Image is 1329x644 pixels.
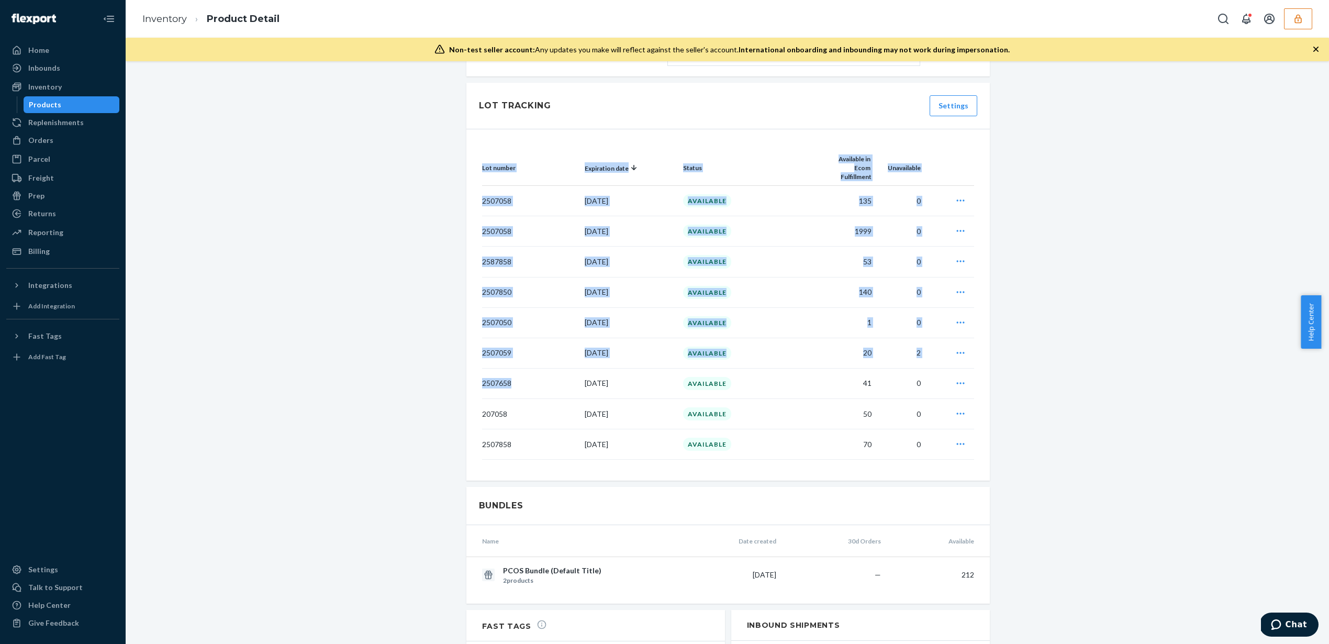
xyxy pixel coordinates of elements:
div: Settings [28,564,58,575]
button: Open account menu [1259,8,1280,29]
button: Fast Tags [6,328,119,345]
th: Date created [676,525,780,557]
span: Non-test seller account: [449,45,535,54]
td: 135 [827,186,876,216]
p: [DATE] [585,287,675,297]
div: Add Fast Tag [28,352,66,361]
td: 70 [827,429,876,460]
button: Close Navigation [98,8,119,29]
button: Integrations [6,277,119,294]
button: Talk to Support [6,579,119,596]
td: [DATE] [676,557,780,593]
div: AVAILABLE [683,347,731,360]
div: Help Center [28,600,71,610]
td: 53 [827,247,876,277]
p: 2507058 [482,196,576,206]
p: 2507050 [482,317,576,328]
div: Fast Tags [28,331,62,341]
p: [DATE] [585,196,675,206]
p: 207058 [482,409,576,419]
th: Lot number [482,150,580,186]
td: 0 [876,277,925,307]
td: 41 [827,368,876,398]
iframe: Opens a widget where you can chat to one of our agents [1261,613,1319,639]
a: Product Detail [207,13,280,25]
div: Add Integration [28,302,75,310]
a: Add Integration [6,298,119,315]
a: Billing [6,243,119,260]
td: 140 [827,277,876,307]
div: Orders [28,135,53,146]
p: 2 products [503,576,672,585]
div: Home [28,45,49,55]
button: Help Center [1301,295,1321,349]
div: AVAILABLE [683,194,731,207]
h2: Inbound Shipments [731,610,990,641]
div: Reporting [28,227,63,238]
h2: Fast Tags [482,619,547,631]
p: 2507059 [482,348,576,358]
div: Prep [28,191,44,201]
div: Inbounds [28,63,60,73]
p: 2507850 [482,287,576,297]
td: 212 [885,557,990,593]
div: Any updates you make will reflect against the seller's account. [449,45,1010,55]
a: Reporting [6,224,119,241]
p: [DATE] [585,226,675,237]
td: 0 [876,399,925,429]
button: Open notifications [1236,8,1257,29]
a: Products [24,96,120,113]
td: 0 [876,186,925,216]
div: AVAILABLE [683,316,731,329]
p: [DATE] [585,409,675,419]
th: Unavailable [876,150,925,186]
div: Replenishments [28,117,84,128]
td: 0 [876,429,925,460]
p: [DATE] [585,317,675,328]
div: Billing [28,246,50,257]
th: Name [466,525,676,557]
ol: breadcrumbs [134,4,288,35]
td: 50 [827,399,876,429]
p: 2507858 [482,439,576,450]
div: Parcel [28,154,50,164]
div: AVAILABLE [683,377,731,390]
td: 0 [876,216,925,247]
a: Freight [6,170,119,186]
div: AVAILABLE [683,286,731,299]
td: 0 [876,368,925,398]
div: AVAILABLE [683,255,731,268]
td: 1 [827,307,876,338]
button: Give Feedback [6,615,119,631]
p: [DATE] [585,439,675,450]
div: Inventory [28,82,62,92]
p: [DATE] [585,257,675,267]
a: Inventory [6,79,119,95]
a: Returns [6,205,119,222]
a: Prep [6,187,119,204]
a: Inbounds [6,60,119,76]
button: Settings [930,95,977,116]
a: Parcel [6,151,119,168]
button: Open Search Box [1213,8,1234,29]
td: 0 [876,247,925,277]
span: — [875,570,881,579]
div: AVAILABLE [683,407,731,420]
p: 2587858 [482,257,576,267]
div: Products [29,99,61,110]
a: Replenishments [6,114,119,131]
td: 1999 [827,216,876,247]
span: Status [683,164,702,172]
div: AVAILABLE [683,438,731,451]
div: Give Feedback [28,618,79,628]
p: PCOS Bundle (Default Title) [503,565,672,576]
td: 20 [827,338,876,368]
p: [DATE] [585,378,675,388]
a: Help Center [6,597,119,614]
a: Orders [6,132,119,149]
th: 30d Orders [780,525,885,557]
td: 0 [876,307,925,338]
span: Available in Ecom Fulfillment [839,155,872,181]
